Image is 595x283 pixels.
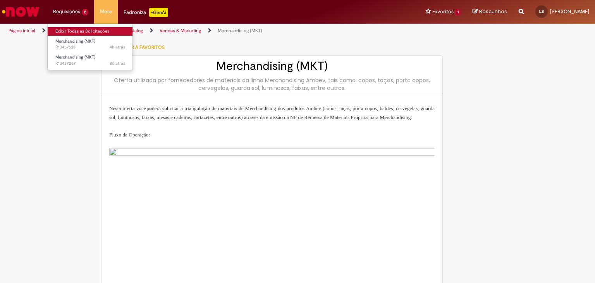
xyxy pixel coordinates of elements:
[110,44,125,50] time: 28/08/2025 12:41:42
[110,60,125,66] time: 21/08/2025 16:06:46
[110,44,125,50] span: 4h atrás
[479,8,507,15] span: Rascunhos
[9,28,35,34] a: Página inicial
[55,54,95,60] span: Merchandising (MKT)
[109,132,150,138] span: Fluxo da Operação:
[1,4,41,19] img: ServiceNow
[455,9,461,16] span: 1
[47,23,133,70] ul: Requisições
[432,8,454,16] span: Favoritos
[101,39,169,55] button: Adicionar a Favoritos
[55,44,125,50] span: R13457638
[53,8,80,16] span: Requisições
[160,28,201,34] a: Vendas & Marketing
[109,44,165,50] span: Adicionar a Favoritos
[48,53,133,67] a: Aberto R13437267 : Merchandising (MKT)
[82,9,88,16] span: 2
[124,8,168,17] div: Padroniza
[100,8,112,16] span: More
[218,28,262,34] a: Merchandising (MKT)
[55,38,95,44] span: Merchandising (MKT)
[48,37,133,52] a: Aberto R13457638 : Merchandising (MKT)
[109,60,435,72] h2: Merchandising (MKT)
[6,24,391,38] ul: Trilhas de página
[550,8,589,15] span: [PERSON_NAME]
[55,60,125,67] span: R13437267
[473,8,507,16] a: Rascunhos
[109,105,435,120] span: Nesta oferta você poderá solicitar a triangulação de materiais de Merchandising dos produtos Ambe...
[539,9,544,14] span: LS
[149,8,168,17] p: +GenAi
[48,27,133,36] a: Exibir Todas as Solicitações
[109,76,435,92] div: Oferta utilizada por fornecedores de materiais da linha Merchandising Ambev, tais como: copos, ta...
[110,60,125,66] span: 8d atrás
